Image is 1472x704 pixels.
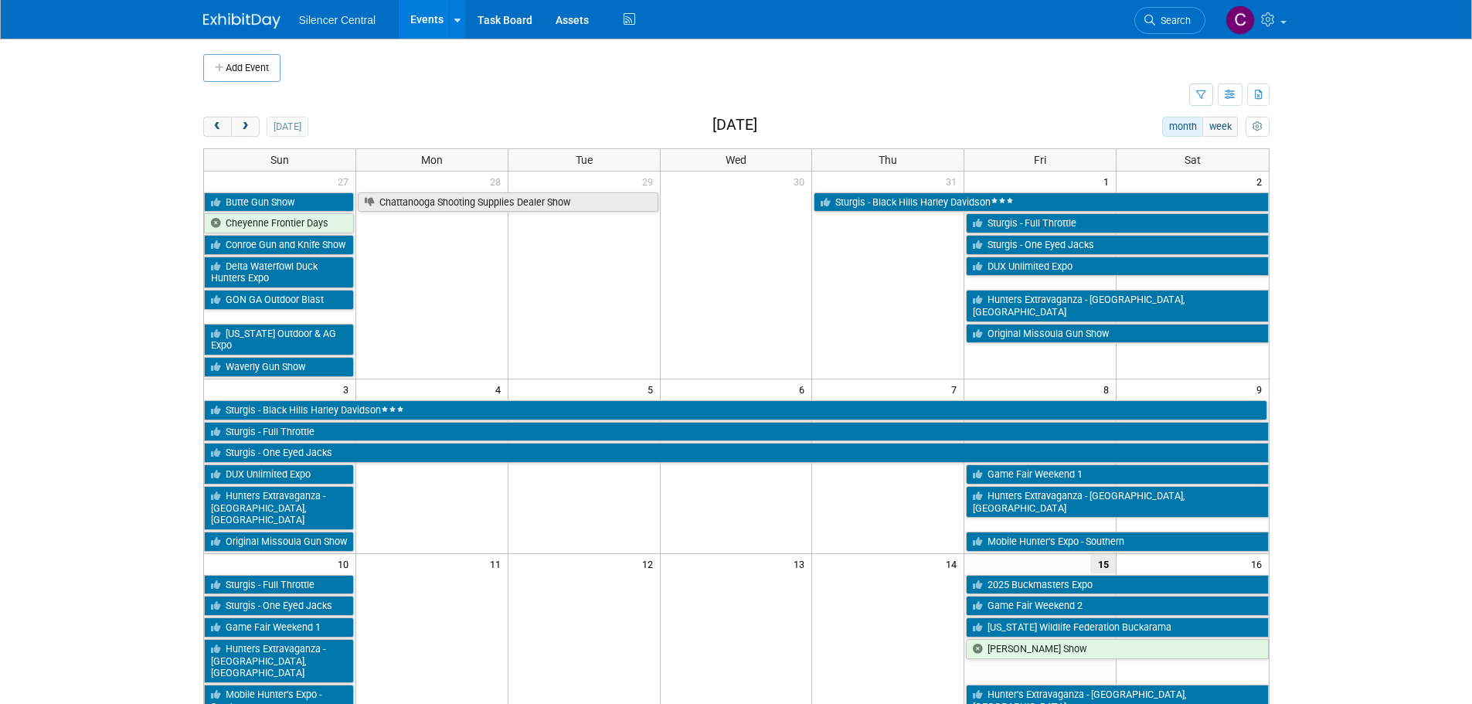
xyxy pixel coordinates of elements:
span: Fri [1034,154,1046,166]
a: Sturgis - Full Throttle [204,422,1269,442]
span: 6 [797,379,811,399]
span: 15 [1090,554,1116,573]
span: 12 [641,554,660,573]
a: Hunters Extravaganza - [GEOGRAPHIC_DATA], [GEOGRAPHIC_DATA] [966,290,1268,321]
a: [US_STATE] Wildlife Federation Buckarama [966,617,1268,638]
span: Sat [1185,154,1201,166]
a: [PERSON_NAME] Show [966,639,1268,659]
a: [US_STATE] Outdoor & AG Expo [204,324,354,355]
span: 2 [1255,172,1269,191]
span: Mon [421,154,443,166]
span: Wed [726,154,746,166]
span: Search [1155,15,1191,26]
span: Thu [879,154,897,166]
a: Sturgis - Full Throttle [966,213,1268,233]
a: Hunters Extravaganza - [GEOGRAPHIC_DATA], [GEOGRAPHIC_DATA] [204,639,354,683]
a: Search [1134,7,1205,34]
a: Cheyenne Frontier Days [204,213,354,233]
span: Tue [576,154,593,166]
a: Sturgis - Full Throttle [204,575,354,595]
a: Sturgis - Black Hills Harley Davidson [204,400,1267,420]
a: Original Missoula Gun Show [204,532,354,552]
span: 16 [1249,554,1269,573]
a: Game Fair Weekend 1 [204,617,354,638]
a: Original Missoula Gun Show [966,324,1268,344]
span: 28 [488,172,508,191]
a: Conroe Gun and Knife Show [204,235,354,255]
span: 11 [488,554,508,573]
button: month [1162,117,1203,137]
button: Add Event [203,54,280,82]
a: DUX Unlimited Expo [204,464,354,485]
span: Silencer Central [299,14,376,26]
i: Personalize Calendar [1253,122,1263,132]
span: 27 [336,172,355,191]
span: 4 [494,379,508,399]
button: [DATE] [267,117,308,137]
a: Game Fair Weekend 2 [966,596,1268,616]
a: Hunters Extravaganza - [GEOGRAPHIC_DATA], [GEOGRAPHIC_DATA] [966,486,1268,518]
a: DUX Unlimited Expo [966,257,1268,277]
span: Sun [270,154,289,166]
button: prev [203,117,232,137]
a: Butte Gun Show [204,192,354,213]
a: 2025 Buckmasters Expo [966,575,1268,595]
span: 8 [1102,379,1116,399]
span: 3 [342,379,355,399]
a: Sturgis - Black Hills Harley Davidson [814,192,1268,213]
a: Sturgis - One Eyed Jacks [204,443,1269,463]
span: 5 [646,379,660,399]
a: Hunters Extravaganza - [GEOGRAPHIC_DATA], [GEOGRAPHIC_DATA] [204,486,354,530]
img: ExhibitDay [203,13,280,29]
a: Game Fair Weekend 1 [966,464,1268,485]
a: GON GA Outdoor Blast [204,290,354,310]
button: next [231,117,260,137]
h2: [DATE] [712,117,757,134]
span: 9 [1255,379,1269,399]
span: 30 [792,172,811,191]
a: Sturgis - One Eyed Jacks [204,596,354,616]
a: Waverly Gun Show [204,357,354,377]
a: Sturgis - One Eyed Jacks [966,235,1268,255]
a: Mobile Hunter’s Expo - Southern [966,532,1268,552]
img: Cade Cox [1226,5,1255,35]
button: myCustomButton [1246,117,1269,137]
span: 10 [336,554,355,573]
a: Delta Waterfowl Duck Hunters Expo [204,257,354,288]
span: 1 [1102,172,1116,191]
span: 29 [641,172,660,191]
span: 31 [944,172,964,191]
button: week [1202,117,1238,137]
span: 7 [950,379,964,399]
span: 14 [944,554,964,573]
span: 13 [792,554,811,573]
a: Chattanooga Shooting Supplies Dealer Show [358,192,658,213]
